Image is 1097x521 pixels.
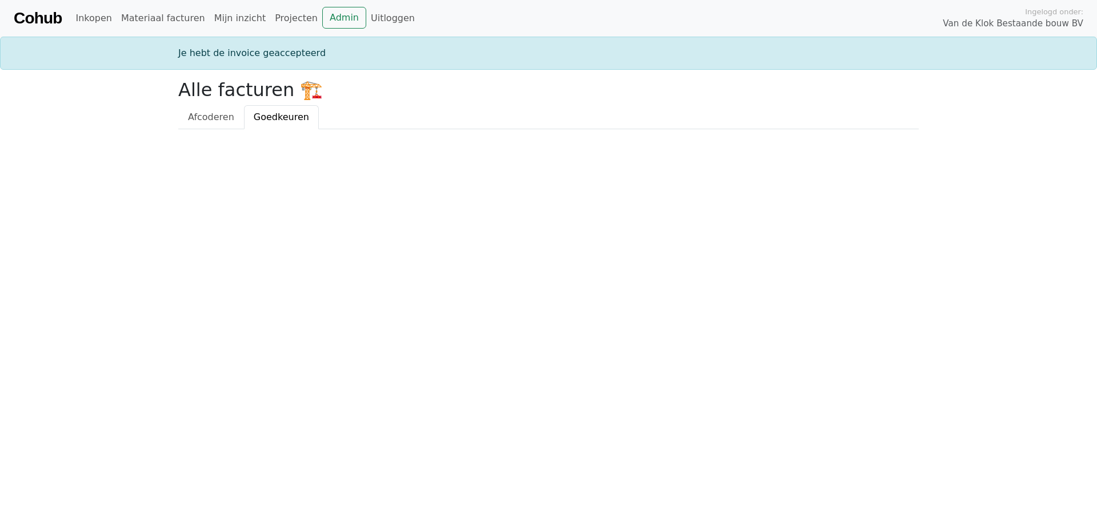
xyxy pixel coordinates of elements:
[270,7,322,30] a: Projecten
[254,112,309,122] span: Goedkeuren
[171,46,926,60] div: Je hebt de invoice geaccepteerd
[188,112,234,122] span: Afcoderen
[1025,6,1083,17] span: Ingelogd onder:
[366,7,419,30] a: Uitloggen
[943,17,1083,30] span: Van de Klok Bestaande bouw BV
[244,105,319,129] a: Goedkeuren
[14,5,62,32] a: Cohub
[117,7,210,30] a: Materiaal facturen
[178,79,919,101] h2: Alle facturen 🏗️
[210,7,271,30] a: Mijn inzicht
[71,7,116,30] a: Inkopen
[178,105,244,129] a: Afcoderen
[322,7,366,29] a: Admin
